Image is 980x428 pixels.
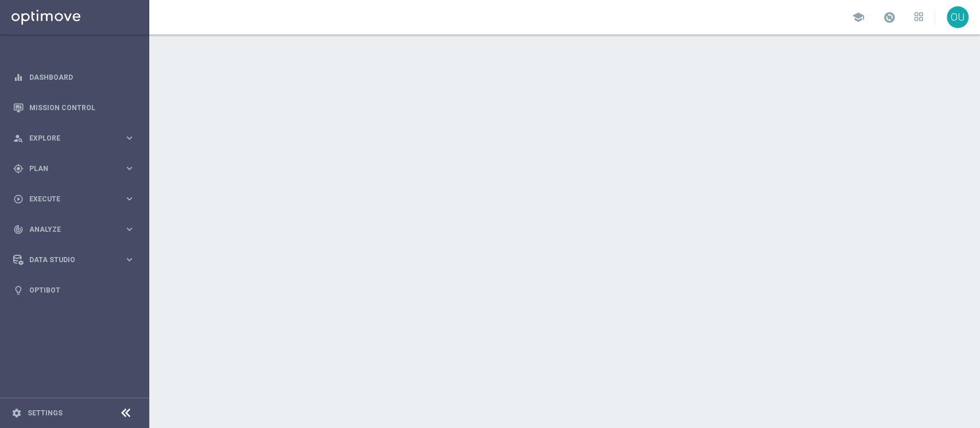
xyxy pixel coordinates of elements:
div: OU [947,6,969,28]
button: lightbulb Optibot [13,286,135,295]
a: Dashboard [29,62,135,92]
i: lightbulb [13,285,24,295]
i: equalizer [13,72,24,83]
div: Dashboard [13,62,135,92]
i: keyboard_arrow_right [124,193,135,204]
span: Plan [29,165,124,172]
i: settings [11,408,22,418]
div: Mission Control [13,92,135,123]
a: Optibot [29,275,135,305]
div: Explore [13,133,124,143]
i: keyboard_arrow_right [124,254,135,265]
span: Analyze [29,226,124,233]
button: Mission Control [13,103,135,112]
a: Settings [28,410,63,417]
button: track_changes Analyze keyboard_arrow_right [13,225,135,234]
button: gps_fixed Plan keyboard_arrow_right [13,164,135,173]
i: keyboard_arrow_right [124,163,135,174]
button: person_search Explore keyboard_arrow_right [13,134,135,143]
button: equalizer Dashboard [13,73,135,82]
span: Data Studio [29,256,124,263]
i: keyboard_arrow_right [124,133,135,143]
button: play_circle_outline Execute keyboard_arrow_right [13,194,135,204]
i: keyboard_arrow_right [124,224,135,235]
button: Data Studio keyboard_arrow_right [13,255,135,264]
span: school [852,11,865,24]
i: play_circle_outline [13,194,24,204]
div: Optibot [13,275,135,305]
span: Explore [29,135,124,142]
div: Plan [13,164,124,174]
i: gps_fixed [13,164,24,174]
div: Data Studio [13,255,124,265]
div: Analyze [13,224,124,235]
i: track_changes [13,224,24,235]
i: person_search [13,133,24,143]
span: Execute [29,196,124,203]
a: Mission Control [29,92,135,123]
div: Execute [13,194,124,204]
